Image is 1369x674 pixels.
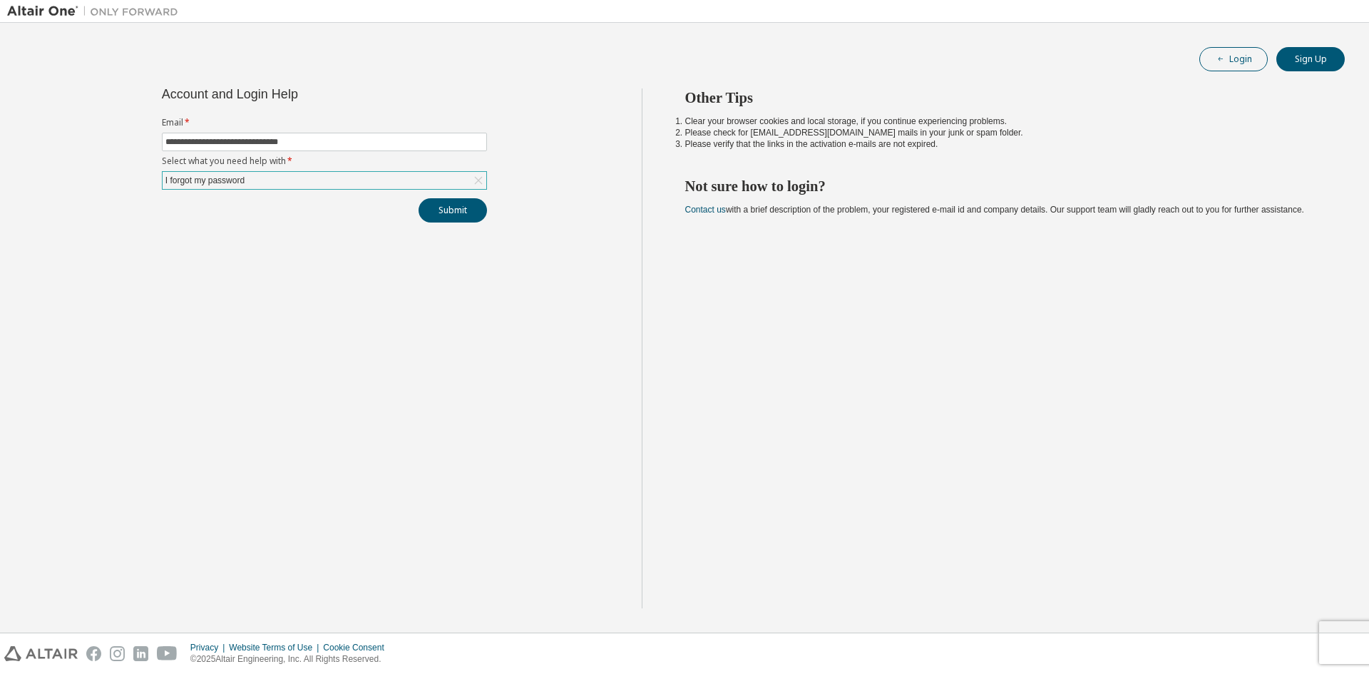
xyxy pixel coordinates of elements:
div: Privacy [190,642,229,653]
li: Please check for [EMAIL_ADDRESS][DOMAIN_NAME] mails in your junk or spam folder. [685,127,1320,138]
button: Submit [419,198,487,223]
label: Select what you need help with [162,155,487,167]
span: with a brief description of the problem, your registered e-mail id and company details. Our suppo... [685,205,1304,215]
div: Account and Login Help [162,88,422,100]
h2: Other Tips [685,88,1320,107]
h2: Not sure how to login? [685,177,1320,195]
div: I forgot my password [163,172,486,189]
img: instagram.svg [110,646,125,661]
button: Login [1199,47,1268,71]
img: youtube.svg [157,646,178,661]
div: I forgot my password [163,173,247,188]
label: Email [162,117,487,128]
li: Please verify that the links in the activation e-mails are not expired. [685,138,1320,150]
p: © 2025 Altair Engineering, Inc. All Rights Reserved. [190,653,393,665]
img: linkedin.svg [133,646,148,661]
img: facebook.svg [86,646,101,661]
li: Clear your browser cookies and local storage, if you continue experiencing problems. [685,116,1320,127]
a: Contact us [685,205,726,215]
div: Cookie Consent [323,642,392,653]
img: altair_logo.svg [4,646,78,661]
div: Website Terms of Use [229,642,323,653]
button: Sign Up [1276,47,1345,71]
img: Altair One [7,4,185,19]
